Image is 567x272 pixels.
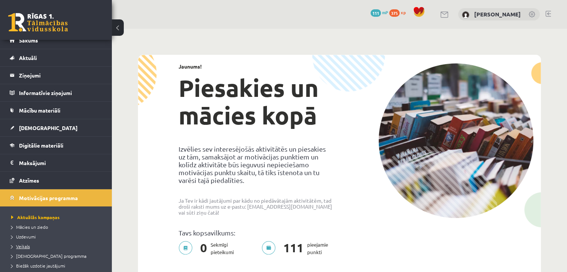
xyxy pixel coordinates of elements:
a: Uzdevumi [11,233,104,240]
span: xp [401,9,406,15]
span: [DEMOGRAPHIC_DATA] [19,124,78,131]
p: pieejamie punkti [262,241,333,256]
legend: Informatīvie ziņojumi [19,84,103,101]
a: 375 xp [389,9,409,15]
img: Kārlis Šūtelis [462,11,469,19]
a: 111 mP [371,9,388,15]
a: Maksājumi [10,154,103,171]
p: Sekmīgi pieteikumi [179,241,238,256]
span: Sākums [19,37,38,44]
a: Motivācijas programma [10,189,103,206]
p: Ja Tev ir kādi jautājumi par kādu no piedāvātajām aktivitātēm, tad droši raksti mums uz e-pastu: ... [179,197,334,215]
a: Digitālie materiāli [10,137,103,154]
a: Atzīmes [10,172,103,189]
span: mP [382,9,388,15]
span: Atzīmes [19,177,39,184]
p: Tavs kopsavilkums: [179,229,334,237]
legend: Maksājumi [19,154,103,171]
span: Aktuāli [19,54,37,61]
legend: Ziņojumi [19,67,103,84]
span: 111 [280,241,307,256]
span: Digitālie materiāli [19,142,63,149]
a: [DEMOGRAPHIC_DATA] [10,119,103,136]
span: Mācies un ziedo [11,224,48,230]
a: Informatīvie ziņojumi [10,84,103,101]
a: Aktuāli [10,49,103,66]
a: Sākums [10,32,103,49]
span: 111 [371,9,381,17]
a: Mācies un ziedo [11,224,104,230]
p: Izvēlies sev interesējošās aktivitātēs un piesakies uz tām, samaksājot ar motivācijas punktiem un... [179,145,334,184]
a: Veikals [11,243,104,250]
a: Aktuālās kampaņas [11,214,104,221]
img: campaign-image-1c4f3b39ab1f89d1fca25a8facaab35ebc8e40cf20aedba61fd73fb4233361ac.png [378,63,533,218]
strong: Jaunums! [179,63,202,70]
span: Veikals [11,243,30,249]
span: Biežāk uzdotie jautājumi [11,263,65,269]
a: Rīgas 1. Tālmācības vidusskola [8,13,68,32]
span: Mācību materiāli [19,107,60,114]
h1: Piesakies un mācies kopā [179,74,334,129]
a: [DEMOGRAPHIC_DATA] programma [11,253,104,259]
span: 0 [196,241,211,256]
span: 375 [389,9,400,17]
a: Mācību materiāli [10,102,103,119]
span: [DEMOGRAPHIC_DATA] programma [11,253,86,259]
span: Uzdevumi [11,234,36,240]
a: Biežāk uzdotie jautājumi [11,262,104,269]
span: Motivācijas programma [19,194,78,201]
a: [PERSON_NAME] [474,10,521,18]
span: Aktuālās kampaņas [11,214,60,220]
a: Ziņojumi [10,67,103,84]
